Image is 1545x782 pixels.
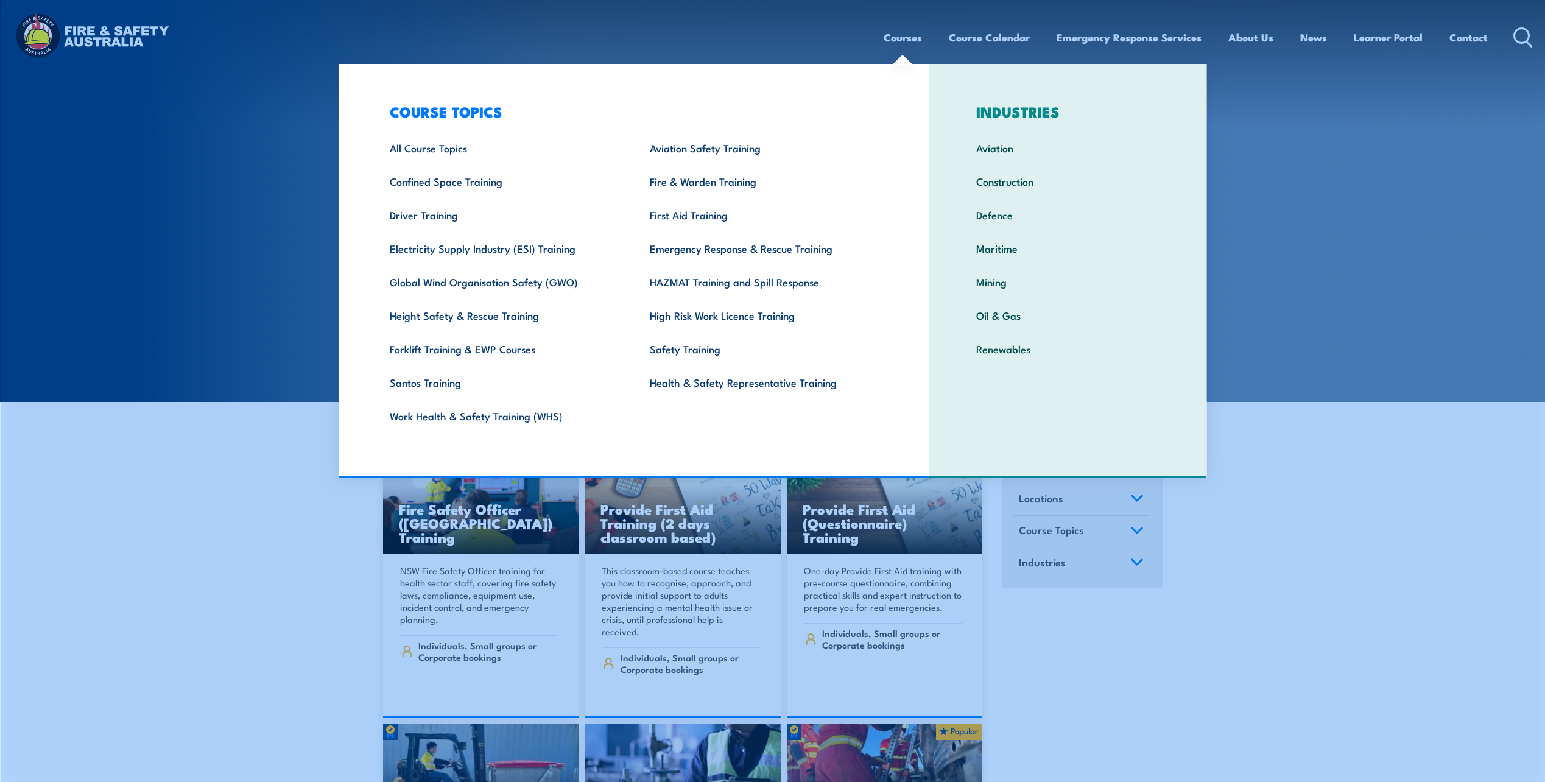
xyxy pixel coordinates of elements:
a: Global Wind Organisation Safety (GWO) [371,265,631,298]
a: Aviation Safety Training [631,131,891,164]
a: News [1300,21,1327,54]
span: Individuals, Small groups or Corporate bookings [822,627,962,650]
h3: COURSE TOPICS [371,103,891,120]
a: Driver Training [371,198,631,231]
a: Health & Safety Representative Training [631,365,891,399]
a: Courses [884,21,922,54]
img: Mental Health First Aid Training (Standard) – Blended Classroom [787,445,983,555]
a: Maritime [957,231,1178,265]
a: Construction [957,164,1178,198]
p: One-day Provide First Aid training with pre-course questionnaire, combining practical skills and ... [804,565,962,613]
a: Learner Portal [1354,21,1423,54]
a: Contact [1449,21,1488,54]
a: HAZMAT Training and Spill Response [631,265,891,298]
h3: Fire Safety Officer ([GEOGRAPHIC_DATA]) Training [399,502,563,544]
h3: INDUSTRIES [957,103,1178,120]
span: Individuals, Small groups or Corporate bookings [418,639,558,663]
a: Emergency Response Services [1057,21,1202,54]
a: Height Safety & Rescue Training [371,298,631,332]
a: Forklift Training & EWP Courses [371,332,631,365]
a: Electricity Supply Industry (ESI) Training [371,231,631,265]
a: Industries [1013,548,1149,580]
a: Santos Training [371,365,631,399]
a: Provide First Aid Training (2 days classroom based) [585,445,781,555]
h3: Provide First Aid (Questionnaire) Training [803,502,967,544]
a: Safety Training [631,332,891,365]
p: This classroom-based course teaches you how to recognise, approach, and provide initial support t... [602,565,760,638]
a: Mining [957,265,1178,298]
a: Aviation [957,131,1178,164]
a: About Us [1228,21,1273,54]
span: Individuals, Small groups or Corporate bookings [621,652,760,675]
a: Defence [957,198,1178,231]
a: Course Calendar [949,21,1030,54]
a: Course Topics [1013,516,1149,548]
a: Provide First Aid (Questionnaire) Training [787,445,983,555]
a: High Risk Work Licence Training [631,298,891,332]
a: Work Health & Safety Training (WHS) [371,399,631,432]
img: Fire Safety Advisor [383,445,579,555]
a: Fire & Warden Training [631,164,891,198]
a: Locations [1013,484,1149,516]
span: Locations [1019,490,1063,507]
a: Fire Safety Officer ([GEOGRAPHIC_DATA]) Training [383,445,579,555]
a: Oil & Gas [957,298,1178,332]
a: Emergency Response & Rescue Training [631,231,891,265]
span: Industries [1019,554,1066,571]
p: NSW Fire Safety Officer training for health sector staff, covering fire safety laws, compliance, ... [400,565,558,625]
a: Renewables [957,332,1178,365]
a: Confined Space Training [371,164,631,198]
img: Mental Health First Aid Training (Standard) – Classroom [585,445,781,555]
a: All Course Topics [371,131,631,164]
h3: Provide First Aid Training (2 days classroom based) [600,502,765,544]
a: First Aid Training [631,198,891,231]
span: Course Topics [1019,522,1084,538]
